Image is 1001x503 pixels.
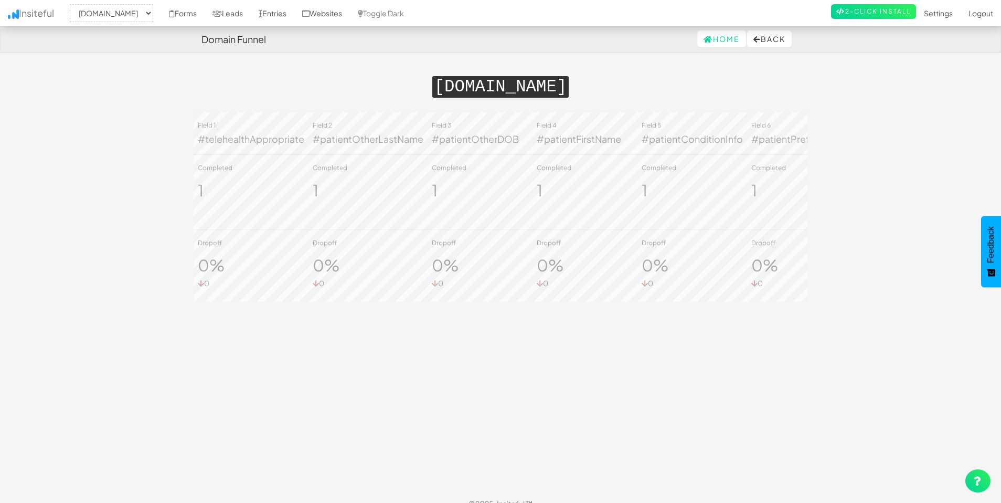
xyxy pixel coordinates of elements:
a: Home [697,30,746,47]
kbd: [DOMAIN_NAME] [432,76,569,98]
button: Back [747,30,792,47]
a: 2-Click Install [831,4,916,19]
img: icon.png [8,9,19,19]
h4: Domain Funnel [201,34,266,45]
span: Feedback [986,226,996,263]
button: Feedback - Show survey [981,216,1001,287]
